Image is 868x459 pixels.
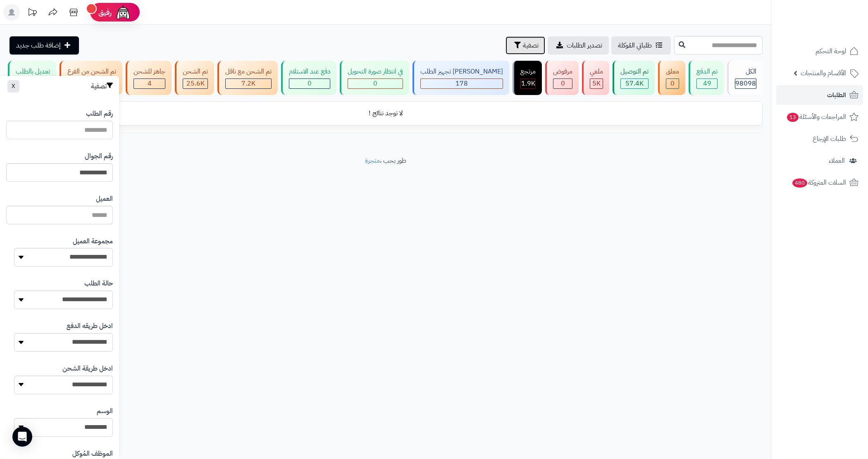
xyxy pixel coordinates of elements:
[697,79,717,88] div: 49
[792,177,846,188] span: السلات المتروكة
[308,78,312,88] span: 0
[124,61,173,95] a: جاهز للشحن 4
[625,78,644,88] span: 57.4K
[548,36,609,55] a: تصدير الطلبات
[787,113,799,122] span: 13
[523,40,539,50] span: تصفية
[365,156,380,166] a: متجرة
[134,67,165,76] div: جاهز للشحن
[703,78,711,88] span: 49
[776,129,863,149] a: طلبات الإرجاع
[506,36,545,55] button: تصفية
[590,79,603,88] div: 5029
[22,4,43,23] a: تحديثات المنصة
[98,7,112,17] span: رفيق
[553,67,572,76] div: مرفوض
[553,79,572,88] div: 0
[520,67,536,76] div: مرتجع
[511,61,544,95] a: مرتجع 1.9K
[735,67,756,76] div: الكل
[725,61,764,95] a: الكل98098
[620,67,649,76] div: تم التوصيل
[7,80,19,93] button: X
[226,79,271,88] div: 7222
[67,67,116,76] div: تم الشحن من الفرع
[73,237,113,246] label: مجموعة العميل
[289,79,330,88] div: 0
[618,40,652,50] span: طلباتي المُوكلة
[338,61,411,95] a: في انتظار صورة التحويل 0
[97,407,113,416] label: الوسم
[827,89,846,101] span: الطلبات
[792,178,807,188] span: 480
[115,4,131,21] img: ai-face.png
[786,111,846,123] span: المراجعات والأسئلة
[12,427,32,447] div: Open Intercom Messenger
[173,61,216,95] a: تم الشحن 25.6K
[72,449,113,459] label: الموظف المُوكل
[580,61,611,95] a: ملغي 5K
[421,79,503,88] div: 178
[86,109,113,119] label: رقم الطلب
[58,61,124,95] a: تم الشحن من الفرع 340
[186,78,205,88] span: 25.6K
[225,67,272,76] div: تم الشحن مع ناقل
[183,67,208,76] div: تم الشحن
[590,67,603,76] div: ملغي
[544,61,580,95] a: مرفوض 0
[801,67,846,79] span: الأقسام والمنتجات
[279,61,338,95] a: دفع عند الاستلام 0
[521,79,535,88] div: 1871
[656,61,687,95] a: معلق 0
[666,79,679,88] div: 0
[16,67,50,76] div: تعديل بالطلب
[776,41,863,61] a: لوحة التحكم
[216,61,279,95] a: تم الشحن مع ناقل 7.2K
[829,155,845,166] span: العملاء
[85,152,113,161] label: رقم الجوال
[776,173,863,193] a: السلات المتروكة480
[813,133,846,145] span: طلبات الإرجاع
[67,321,113,331] label: ادخل طريقه الدفع
[735,78,756,88] span: 98098
[348,67,403,76] div: في انتظار صورة التحويل
[289,67,330,76] div: دفع عند الاستلام
[12,82,15,90] span: X
[592,78,601,88] span: 5K
[776,151,863,171] a: العملاء
[348,79,403,88] div: 0
[420,67,503,76] div: [PERSON_NAME] تجهيز الطلب
[16,40,61,50] span: إضافة طلب جديد
[241,78,255,88] span: 7.2K
[148,78,152,88] span: 4
[521,78,535,88] span: 1.9K
[687,61,725,95] a: تم الدفع 49
[373,78,377,88] span: 0
[621,79,648,88] div: 57353
[611,36,671,55] a: طلباتي المُوكلة
[62,364,113,373] label: ادخل طريقة الشحن
[670,78,675,88] span: 0
[10,36,79,55] a: إضافة طلب جديد
[561,78,565,88] span: 0
[91,82,113,90] h3: تصفية
[696,67,718,76] div: تم الدفع
[776,85,863,105] a: الطلبات
[9,102,762,125] td: لا توجد نتائج !
[816,45,846,57] span: لوحة التحكم
[611,61,656,95] a: تم التوصيل 57.4K
[776,107,863,127] a: المراجعات والأسئلة13
[411,61,511,95] a: [PERSON_NAME] تجهيز الطلب 178
[183,79,207,88] div: 25564
[84,279,113,288] label: حالة الطلب
[455,78,468,88] span: 178
[6,61,58,95] a: تعديل بالطلب 1
[666,67,679,76] div: معلق
[134,79,165,88] div: 4
[96,194,113,204] label: العميل
[567,40,602,50] span: تصدير الطلبات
